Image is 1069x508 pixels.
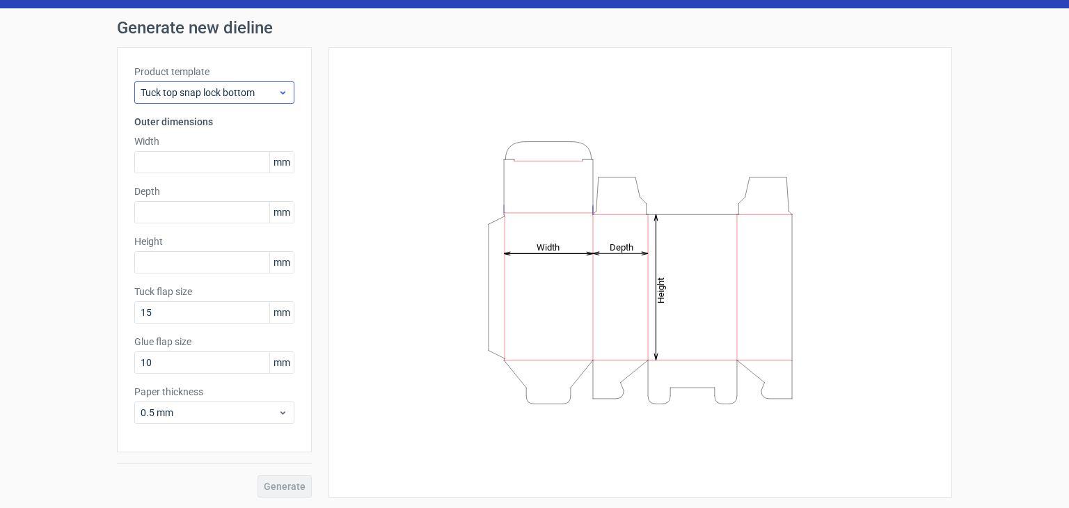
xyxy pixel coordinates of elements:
[134,134,294,148] label: Width
[134,335,294,349] label: Glue flap size
[117,19,952,36] h1: Generate new dieline
[141,86,278,100] span: Tuck top snap lock bottom
[610,241,633,252] tspan: Depth
[269,252,294,273] span: mm
[269,352,294,373] span: mm
[656,277,666,303] tspan: Height
[269,152,294,173] span: mm
[134,385,294,399] label: Paper thickness
[134,235,294,248] label: Height
[134,285,294,299] label: Tuck flap size
[269,202,294,223] span: mm
[141,406,278,420] span: 0.5 mm
[134,184,294,198] label: Depth
[134,115,294,129] h3: Outer dimensions
[134,65,294,79] label: Product template
[537,241,560,252] tspan: Width
[269,302,294,323] span: mm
